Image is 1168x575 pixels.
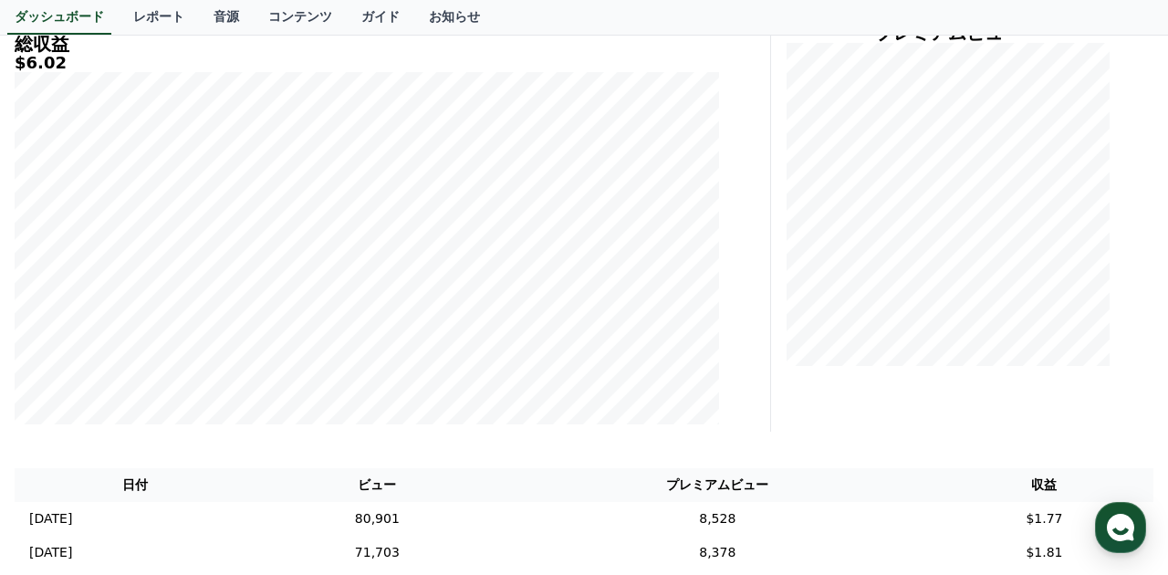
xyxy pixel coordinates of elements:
th: 日付 [15,468,255,502]
h5: $6.02 [15,54,719,72]
span: チャット [156,452,200,466]
td: $1.77 [935,502,1153,536]
th: 収益 [935,468,1153,502]
td: 80,901 [255,502,500,536]
span: 設定 [282,451,304,465]
td: 71,703 [255,536,500,570]
a: 設定 [235,423,350,469]
a: チャット [120,423,235,469]
th: プレミアムビュー [500,468,935,502]
p: [DATE] [29,543,72,562]
span: ホーム [47,451,79,465]
h4: 総収益 [15,34,719,54]
td: 8,528 [500,502,935,536]
td: $1.81 [935,536,1153,570]
th: ビュー [255,468,500,502]
p: [DATE] [29,509,72,528]
a: ホーム [5,423,120,469]
td: 8,378 [500,536,935,570]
